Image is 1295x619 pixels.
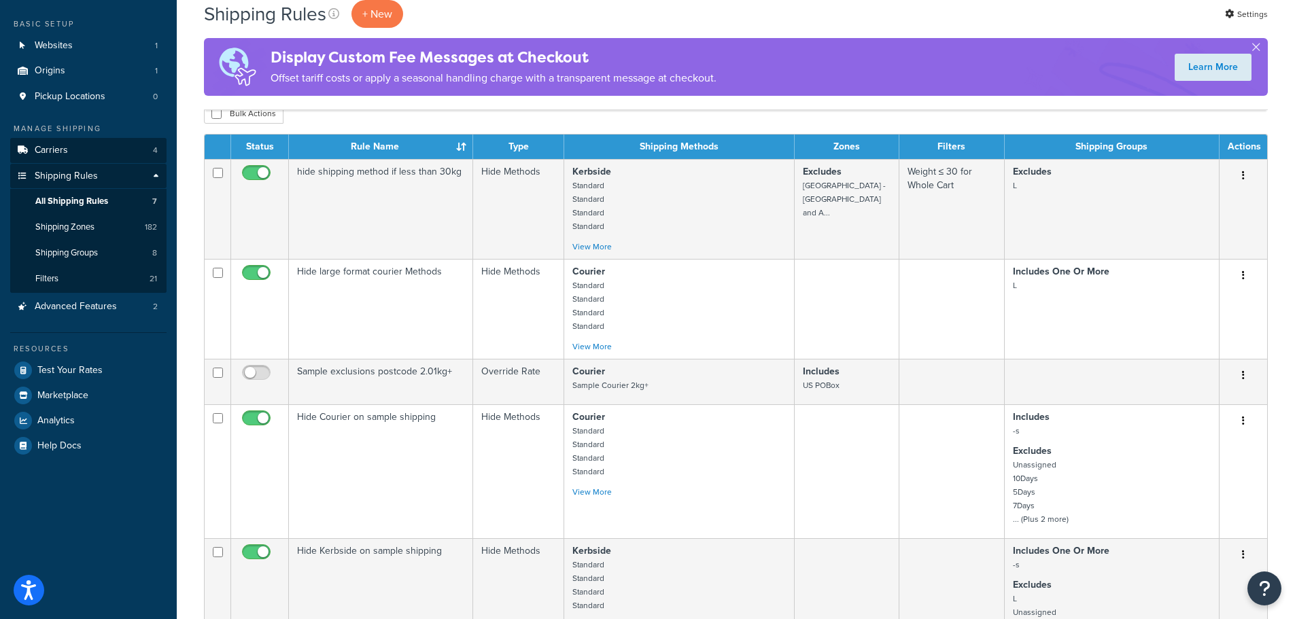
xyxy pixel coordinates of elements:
small: -s [1013,425,1020,437]
span: Help Docs [37,440,82,452]
strong: Courier [572,364,605,378]
span: 2 [153,301,158,313]
a: Settings [1225,5,1268,24]
small: Standard Standard Standard Standard [572,179,604,232]
div: Resources [10,343,167,355]
a: All Shipping Rules 7 [10,189,167,214]
a: Analytics [10,408,167,433]
strong: Kerbside [572,544,611,558]
li: Shipping Groups [10,241,167,266]
strong: Excludes [1013,444,1052,458]
a: Marketplace [10,383,167,408]
td: Hide Methods [473,404,564,538]
strong: Excludes [1013,164,1052,179]
span: 182 [145,222,157,233]
span: Origins [35,65,65,77]
strong: Kerbside [572,164,611,179]
td: Hide Courier on sample shipping [289,404,473,538]
li: Advanced Features [10,294,167,319]
a: Shipping Zones 182 [10,215,167,240]
li: Origins [10,58,167,84]
strong: Includes [803,364,840,378]
li: Websites [10,33,167,58]
td: hide shipping method if less than 30kg [289,159,473,259]
small: Standard Standard Standard Standard [572,425,604,478]
span: Marketplace [37,390,88,402]
span: 1 [155,65,158,77]
a: Advanced Features 2 [10,294,167,319]
a: View More [572,340,612,353]
span: 1 [155,40,158,52]
strong: Courier [572,264,605,279]
small: Sample Courier 2kg+ [572,379,649,391]
span: 8 [152,247,157,259]
span: Test Your Rates [37,365,103,376]
p: Offset tariff costs or apply a seasonal handling charge with a transparent message at checkout. [271,69,716,88]
strong: Excludes [803,164,842,179]
span: Shipping Rules [35,171,98,182]
strong: Excludes [1013,578,1052,592]
strong: Includes [1013,410,1050,424]
th: Zones [795,135,899,159]
span: Analytics [37,415,75,427]
th: Rule Name : activate to sort column ascending [289,135,473,159]
span: Shipping Groups [35,247,98,259]
img: duties-banner-06bc72dcb5fe05cb3f9472aba00be2ae8eb53ab6f0d8bb03d382ba314ac3c341.png [204,38,271,96]
th: Filters [899,135,1005,159]
th: Shipping Groups [1005,135,1220,159]
li: Filters [10,266,167,291]
span: Filters [35,273,58,285]
span: Shipping Zones [35,222,94,233]
li: Shipping Rules [10,164,167,293]
a: Pickup Locations 0 [10,84,167,109]
span: Advanced Features [35,301,117,313]
td: Hide Methods [473,259,564,359]
span: Websites [35,40,73,52]
a: Origins 1 [10,58,167,84]
button: Bulk Actions [204,103,283,124]
a: View More [572,241,612,253]
button: Open Resource Center [1247,571,1281,605]
a: Carriers 4 [10,138,167,163]
h1: Shipping Rules [204,1,326,27]
h4: Display Custom Fee Messages at Checkout [271,46,716,69]
span: 0 [153,91,158,103]
span: 4 [153,145,158,156]
a: Learn More [1175,54,1251,81]
small: [GEOGRAPHIC_DATA] - [GEOGRAPHIC_DATA] and A... [803,179,886,219]
small: Standard Standard Standard Standard [572,279,604,332]
div: Manage Shipping [10,123,167,135]
a: Shipping Groups 8 [10,241,167,266]
a: View More [572,486,612,498]
td: Sample exclusions postcode 2.01kg+ [289,359,473,404]
strong: Includes One Or More [1013,544,1109,558]
li: Shipping Zones [10,215,167,240]
td: Hide Methods [473,159,564,259]
a: Websites 1 [10,33,167,58]
span: Pickup Locations [35,91,105,103]
small: -s [1013,559,1020,571]
li: Carriers [10,138,167,163]
strong: Includes One Or More [1013,264,1109,279]
span: Carriers [35,145,68,156]
li: Test Your Rates [10,358,167,383]
th: Status [231,135,289,159]
a: Help Docs [10,434,167,458]
small: L [1013,179,1017,192]
span: 21 [150,273,157,285]
strong: Courier [572,410,605,424]
th: Actions [1220,135,1267,159]
small: L [1013,279,1017,291]
small: Standard Standard Standard Standard [572,559,604,612]
td: Hide large format courier Methods [289,259,473,359]
th: Shipping Methods [564,135,795,159]
a: Filters 21 [10,266,167,291]
a: Shipping Rules [10,164,167,189]
li: Pickup Locations [10,84,167,109]
td: Override Rate [473,359,564,404]
span: 7 [152,196,157,207]
div: Basic Setup [10,18,167,30]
